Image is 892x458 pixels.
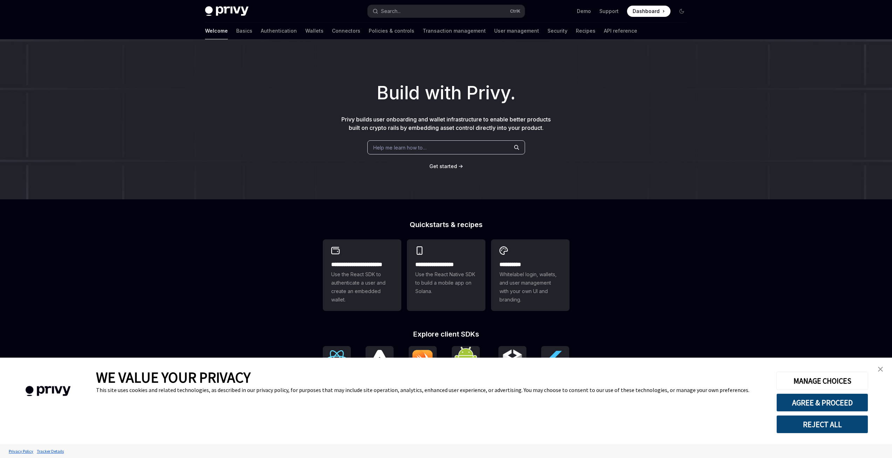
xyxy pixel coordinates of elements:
a: **** **** **** ***Use the React Native SDK to build a mobile app on Solana. [407,239,485,311]
a: FlutterFlutter [541,346,569,383]
a: User management [494,22,539,39]
span: Use the React Native SDK to build a mobile app on Solana. [415,270,477,296]
a: Policies & controls [369,22,414,39]
span: Whitelabel login, wallets, and user management with your own UI and branding. [499,270,561,304]
span: Ctrl K [510,8,520,14]
img: Flutter [544,349,566,371]
img: React Native [368,350,391,370]
a: Dashboard [627,6,670,17]
span: WE VALUE YOUR PRIVACY [96,368,251,386]
a: React NativeReact Native [366,346,394,383]
h2: Explore client SDKs [323,331,570,338]
a: UnityUnity [498,346,526,383]
img: Android (Kotlin) [455,347,477,373]
img: Unity [501,349,524,371]
img: React [326,350,348,370]
a: Wallets [305,22,324,39]
a: Basics [236,22,252,39]
button: AGREE & PROCEED [776,393,868,412]
span: Help me learn how to… [373,144,427,151]
a: **** *****Whitelabel login, wallets, and user management with your own UI and branding. [491,239,570,311]
a: ReactReact [323,346,351,383]
img: iOS (Swift) [411,350,434,371]
a: Transaction management [423,22,486,39]
a: Welcome [205,22,228,39]
span: Use the React SDK to authenticate a user and create an embedded wallet. [331,270,393,304]
span: Get started [429,163,457,169]
a: Tracker Details [35,445,66,457]
h1: Build with Privy. [11,79,881,107]
a: iOS (Swift)iOS (Swift) [409,346,437,383]
img: dark logo [205,6,248,16]
a: Recipes [576,22,595,39]
a: close banner [873,362,887,376]
div: Search... [381,7,401,15]
button: REJECT ALL [776,415,868,433]
button: Search...CtrlK [368,5,525,18]
a: Connectors [332,22,360,39]
button: MANAGE CHOICES [776,372,868,390]
div: This site uses cookies and related technologies, as described in our privacy policy, for purposes... [96,386,766,393]
a: Authentication [261,22,297,39]
a: Demo [577,8,591,15]
button: Toggle dark mode [676,6,687,17]
a: API reference [604,22,637,39]
a: Privacy Policy [7,445,35,457]
h2: Quickstarts & recipes [323,221,570,228]
a: Security [547,22,567,39]
a: Get started [429,163,457,170]
img: close banner [878,367,883,372]
span: Dashboard [633,8,660,15]
a: Support [599,8,619,15]
span: Privy builds user onboarding and wallet infrastructure to enable better products built on crypto ... [341,116,551,131]
img: company logo [11,376,86,406]
a: Android (Kotlin)Android (Kotlin) [452,346,483,383]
